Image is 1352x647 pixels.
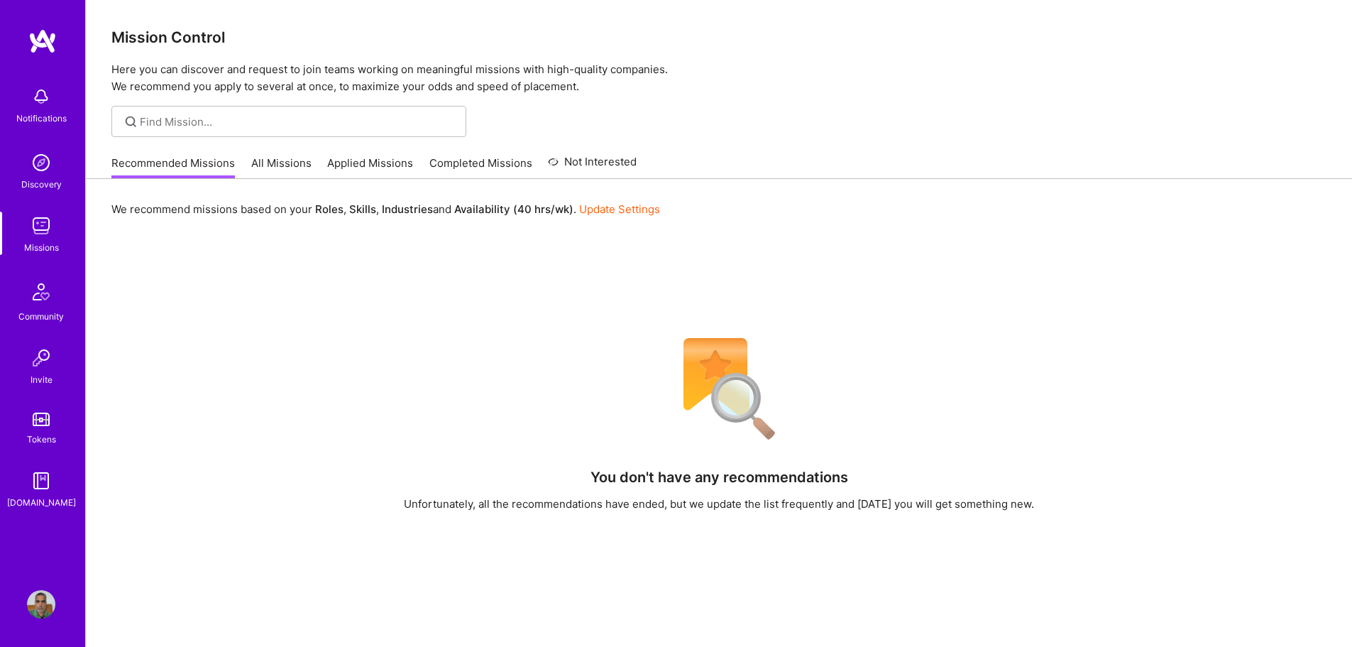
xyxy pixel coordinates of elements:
a: Applied Missions [327,156,413,179]
div: Tokens [27,432,56,447]
p: Here you can discover and request to join teams working on meaningful missions with high-quality ... [111,61,1326,95]
p: We recommend missions based on your , , and . [111,202,660,217]
img: No Results [659,329,779,450]
div: Invite [31,372,53,387]
img: tokens [33,413,50,426]
b: Availability (40 hrs/wk) [454,202,573,216]
a: Recommended Missions [111,156,235,179]
b: Skills [349,202,376,216]
img: bell [27,82,55,111]
a: All Missions [251,156,312,179]
img: teamwork [27,212,55,240]
img: guide book [27,467,55,495]
a: Update Settings [579,202,660,216]
h4: You don't have any recommendations [590,469,848,486]
div: Discovery [21,177,62,192]
input: Find Mission... [140,114,456,129]
b: Roles [315,202,344,216]
h3: Mission Control [111,28,1326,46]
div: Notifications [16,111,67,126]
div: Missions [24,240,59,255]
a: User Avatar [23,590,59,619]
a: Not Interested [548,153,637,179]
img: Community [24,275,58,309]
div: Unfortunately, all the recommendations have ended, but we update the list frequently and [DATE] y... [404,496,1034,511]
img: Invite [27,344,55,372]
div: Community [18,309,64,324]
i: icon SearchGrey [123,114,139,130]
div: [DOMAIN_NAME] [7,495,76,510]
a: Completed Missions [429,156,532,179]
img: logo [28,28,57,54]
img: discovery [27,148,55,177]
b: Industries [382,202,433,216]
img: User Avatar [27,590,55,619]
